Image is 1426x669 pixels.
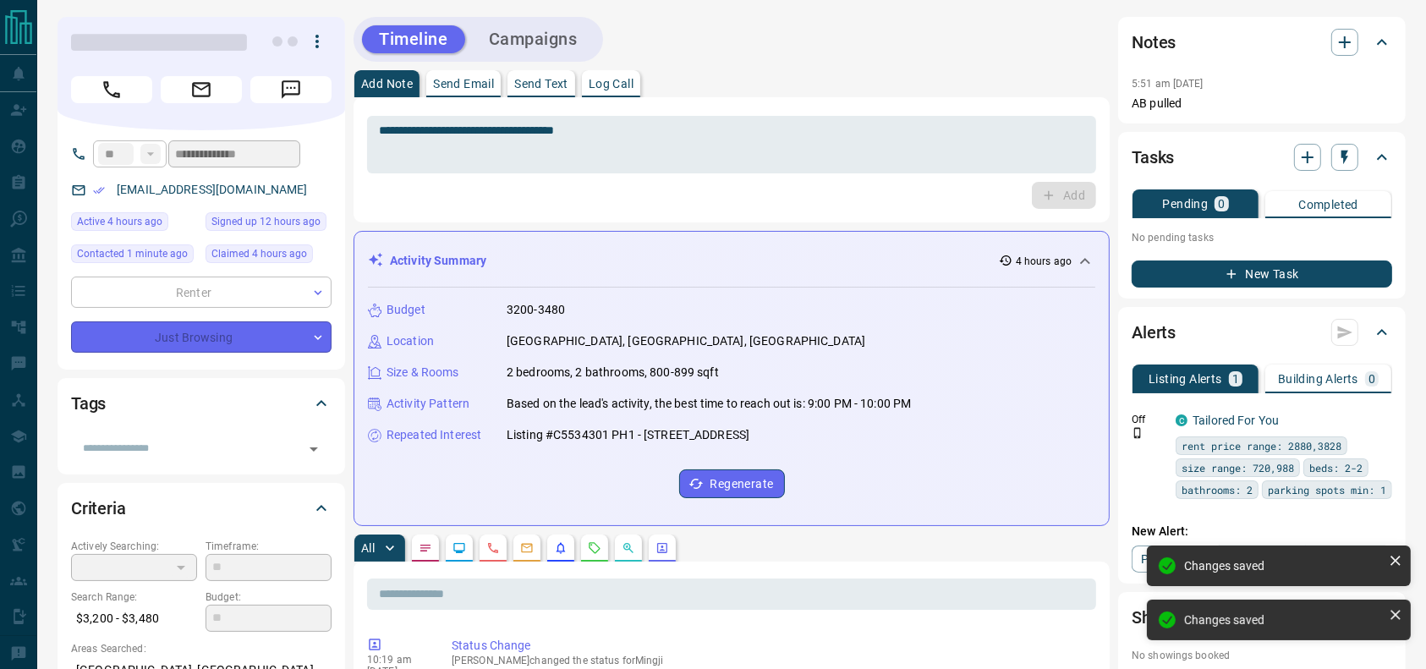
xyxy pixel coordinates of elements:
[419,541,432,555] svg: Notes
[486,541,500,555] svg: Calls
[387,395,469,413] p: Activity Pattern
[507,332,865,350] p: [GEOGRAPHIC_DATA], [GEOGRAPHIC_DATA], [GEOGRAPHIC_DATA]
[379,123,1084,167] textarea: To enrich screen reader interactions, please activate Accessibility in Grammarly extension settings
[452,637,1089,655] p: Status Change
[1132,412,1165,427] p: Off
[211,245,307,262] span: Claimed 4 hours ago
[1016,254,1072,269] p: 4 hours ago
[77,213,162,230] span: Active 4 hours ago
[433,78,494,90] p: Send Email
[1132,137,1392,178] div: Tasks
[679,469,785,498] button: Regenerate
[1132,648,1392,663] p: No showings booked
[1309,459,1363,476] span: beds: 2-2
[71,488,332,529] div: Criteria
[1368,373,1375,385] p: 0
[655,541,669,555] svg: Agent Actions
[1132,144,1174,171] h2: Tasks
[362,25,465,53] button: Timeline
[1278,373,1358,385] p: Building Alerts
[1184,613,1382,627] div: Changes saved
[1132,523,1392,540] p: New Alert:
[1132,22,1392,63] div: Notes
[71,539,197,554] p: Actively Searching:
[71,277,332,308] div: Renter
[77,245,188,262] span: Contacted 1 minute ago
[387,364,459,381] p: Size & Rooms
[117,183,308,196] a: [EMAIL_ADDRESS][DOMAIN_NAME]
[71,390,106,417] h2: Tags
[1298,199,1358,211] p: Completed
[588,541,601,555] svg: Requests
[1132,260,1392,288] button: New Task
[93,184,105,196] svg: Email Verified
[390,252,486,270] p: Activity Summary
[361,542,375,554] p: All
[1132,312,1392,353] div: Alerts
[1182,459,1294,476] span: size range: 720,988
[387,301,425,319] p: Budget
[507,364,719,381] p: 2 bedrooms, 2 bathrooms, 800-899 sqft
[161,76,242,103] span: Email
[387,332,434,350] p: Location
[1163,198,1209,210] p: Pending
[1182,481,1253,498] span: bathrooms: 2
[71,244,197,268] div: Tue Aug 12 2025
[554,541,568,555] svg: Listing Alerts
[472,25,595,53] button: Campaigns
[71,212,197,236] div: Tue Aug 12 2025
[1193,414,1279,427] a: Tailored For You
[452,541,466,555] svg: Lead Browsing Activity
[507,301,565,319] p: 3200-3480
[302,437,326,461] button: Open
[1182,437,1341,454] span: rent price range: 2880,3828
[1232,373,1239,385] p: 1
[520,541,534,555] svg: Emails
[206,244,332,268] div: Tue Aug 12 2025
[507,426,749,444] p: Listing #C5534301 PH1 - [STREET_ADDRESS]
[1132,597,1392,638] div: Showings
[71,76,152,103] span: Call
[514,78,568,90] p: Send Text
[589,78,633,90] p: Log Call
[1132,546,1219,573] a: Property
[1132,29,1176,56] h2: Notes
[1132,427,1144,439] svg: Push Notification Only
[71,495,126,522] h2: Criteria
[1218,198,1225,210] p: 0
[1184,559,1382,573] div: Changes saved
[452,655,1089,666] p: [PERSON_NAME] changed the status for Mingji
[211,213,321,230] span: Signed up 12 hours ago
[206,212,332,236] div: Mon Aug 11 2025
[1132,225,1392,250] p: No pending tasks
[71,641,332,656] p: Areas Searched:
[1132,78,1204,90] p: 5:51 am [DATE]
[1268,481,1386,498] span: parking spots min: 1
[71,383,332,424] div: Tags
[71,321,332,353] div: Just Browsing
[206,539,332,554] p: Timeframe:
[1132,95,1392,112] p: AB pulled
[206,589,332,605] p: Budget:
[361,78,413,90] p: Add Note
[1149,373,1222,385] p: Listing Alerts
[1132,604,1204,631] h2: Showings
[71,589,197,605] p: Search Range:
[387,426,481,444] p: Repeated Interest
[368,245,1095,277] div: Activity Summary4 hours ago
[250,76,332,103] span: Message
[622,541,635,555] svg: Opportunities
[71,605,197,633] p: $3,200 - $3,480
[367,654,426,666] p: 10:19 am
[507,395,911,413] p: Based on the lead's activity, the best time to reach out is: 9:00 PM - 10:00 PM
[1176,414,1187,426] div: condos.ca
[1132,319,1176,346] h2: Alerts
